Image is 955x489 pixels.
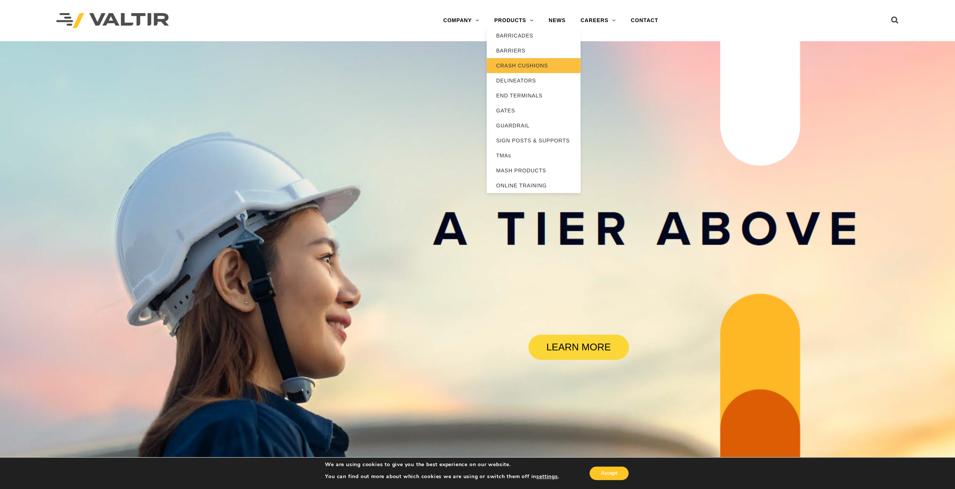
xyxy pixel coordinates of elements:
[541,13,573,28] a: NEWS
[573,13,623,28] a: CAREERS
[487,163,581,178] a: MASH PRODUCTS
[56,13,169,28] img: Valtir
[623,13,666,28] a: CONTACT
[528,335,629,360] a: LEARN MORE
[487,118,581,133] a: GUARDRAIL
[487,28,581,43] a: BARRICADES
[590,467,629,480] button: Accept
[325,461,559,468] p: We are using cookies to give you the best experience on our website.
[487,148,581,163] a: TMAs
[487,178,581,193] a: ONLINE TRAINING
[487,103,581,118] a: GATES
[536,473,558,480] button: settings
[487,133,581,148] a: SIGN POSTS & SUPPORTS
[325,473,559,480] p: You can find out more about which cookies we are using or switch them off in .
[487,13,541,28] a: PRODUCTS
[487,88,581,103] a: END TERMINALS
[487,43,581,58] a: BARRIERS
[487,73,581,88] a: DELINEATORS
[487,58,581,73] a: CRASH CUSHIONS
[436,13,487,28] a: COMPANY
